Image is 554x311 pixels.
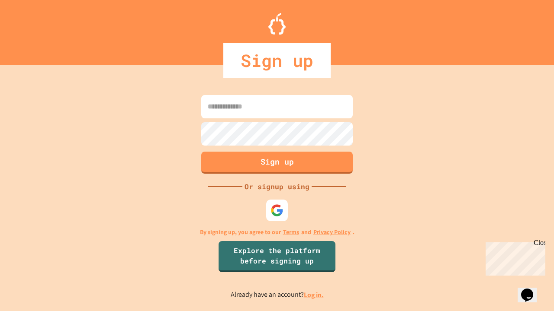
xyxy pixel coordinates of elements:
[219,241,335,272] a: Explore the platform before signing up
[200,228,354,237] p: By signing up, you agree to our and .
[482,239,545,276] iframe: chat widget
[231,289,324,300] p: Already have an account?
[268,13,286,35] img: Logo.svg
[304,290,324,299] a: Log in.
[313,228,351,237] a: Privacy Policy
[283,228,299,237] a: Terms
[271,204,283,217] img: google-icon.svg
[518,276,545,302] iframe: chat widget
[201,152,353,174] button: Sign up
[242,181,312,192] div: Or signup using
[3,3,60,55] div: Chat with us now!Close
[223,43,331,78] div: Sign up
